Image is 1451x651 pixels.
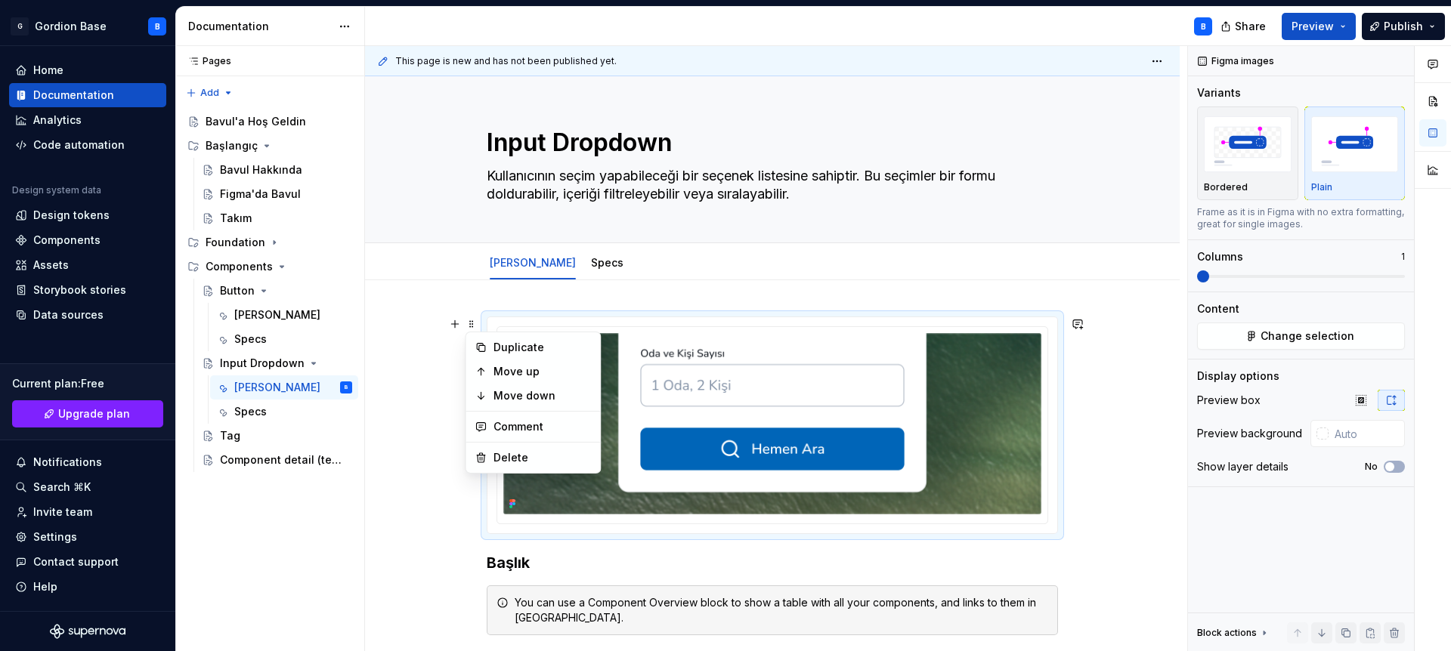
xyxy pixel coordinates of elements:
[484,246,582,278] div: [PERSON_NAME]
[33,455,102,470] div: Notifications
[33,480,91,495] div: Search ⌘K
[33,579,57,594] div: Help
[155,20,160,32] div: B
[196,206,358,230] a: Takım
[9,83,166,107] a: Documentation
[345,380,348,395] div: B
[1197,393,1261,408] div: Preview box
[220,428,240,443] div: Tag
[33,529,77,545] div: Settings
[196,424,358,448] a: Tag
[9,133,166,157] a: Code automation
[9,500,166,524] a: Invite team
[1197,369,1279,384] div: Display options
[1235,19,1266,34] span: Share
[11,17,29,35] div: G
[220,283,255,298] div: Button
[210,327,358,351] a: Specs
[50,624,125,639] svg: Supernova Logo
[58,406,130,421] span: Upgrade plan
[33,307,104,322] div: Data sources
[1311,116,1399,171] img: placeholder
[1401,251,1405,263] p: 1
[395,55,617,67] span: This page is new and has not been published yet.
[9,228,166,252] a: Components
[220,162,302,177] div: Bavul Hakkında
[1197,249,1243,264] div: Columns
[1197,106,1298,200] button: placeholderBordered
[1204,181,1248,193] p: Bordered
[33,504,92,520] div: Invite team
[1213,13,1276,40] button: Share
[33,233,101,248] div: Components
[210,400,358,424] a: Specs
[12,376,163,391] div: Current plan : Free
[33,282,126,298] div: Storybook stories
[487,552,1058,573] h3: Başlık
[3,10,172,42] button: GGordion BaseB
[35,19,107,34] div: Gordion Base
[1197,301,1239,316] div: Content
[591,256,623,269] a: Specs
[1384,19,1423,34] span: Publish
[206,114,306,129] div: Bavul'a Hoş Geldin
[196,182,358,206] a: Figma'da Bavul
[206,259,273,274] div: Components
[33,88,114,103] div: Documentation
[12,400,163,427] a: Upgrade plan
[9,303,166,327] a: Data sources
[9,203,166,227] a: Design tokens
[210,375,358,400] a: [PERSON_NAME]B
[181,255,358,279] div: Components
[1197,206,1405,230] div: Frame as it is in Figma with no extra formatting, great for single images.
[1362,13,1445,40] button: Publish
[1365,461,1378,473] label: No
[1292,19,1334,34] span: Preview
[234,307,320,322] div: [PERSON_NAME]
[493,340,592,355] div: Duplicate
[9,253,166,277] a: Assets
[9,450,166,474] button: Notifications
[33,137,125,153] div: Code automation
[220,187,301,202] div: Figma'da Bavul
[1201,20,1206,32] div: B
[33,554,119,569] div: Contact support
[220,211,252,226] div: Takım
[181,110,358,134] a: Bavul'a Hoş Geldin
[9,550,166,574] button: Contact support
[206,138,258,153] div: Başlangıç
[484,164,1055,206] textarea: Kullanıcının seçim yapabileceği bir seçenek listesine sahiptir. Bu seçimler bir formu doldurabili...
[206,235,265,250] div: Foundation
[196,448,358,472] a: Component detail (test)
[515,595,1048,625] div: You can use a Component Overview block to show a table with all your components, and links to the...
[196,158,358,182] a: Bavul Hakkında
[9,575,166,599] button: Help
[181,82,238,103] button: Add
[1282,13,1356,40] button: Preview
[33,208,110,223] div: Design tokens
[1197,85,1241,100] div: Variants
[1197,622,1270,643] div: Block actions
[1311,181,1332,193] p: Plain
[196,279,358,303] a: Button
[9,108,166,132] a: Analytics
[1197,322,1405,350] button: Change selection
[484,125,1055,161] textarea: Input Dropdown
[181,134,358,158] div: Başlangıç
[493,388,592,403] div: Move down
[493,450,592,465] div: Delete
[33,63,63,78] div: Home
[9,525,166,549] a: Settings
[9,278,166,302] a: Storybook stories
[493,419,592,434] div: Comment
[1304,106,1406,200] button: placeholderPlain
[33,258,69,273] div: Assets
[210,303,358,327] a: [PERSON_NAME]
[1197,627,1257,639] div: Block actions
[1261,329,1354,344] span: Change selection
[490,256,576,269] a: [PERSON_NAME]
[220,356,305,371] div: Input Dropdown
[585,246,630,278] div: Specs
[12,184,101,196] div: Design system data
